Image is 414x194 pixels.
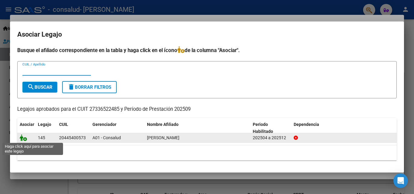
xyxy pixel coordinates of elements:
[35,118,57,138] datatable-header-cell: Legajo
[393,173,408,188] div: Open Intercom Messenger
[90,118,145,138] datatable-header-cell: Gerenciador
[27,83,35,90] mat-icon: search
[68,84,111,90] span: Borrar Filtros
[68,83,75,90] mat-icon: delete
[294,122,319,127] span: Dependencia
[253,134,289,141] div: 202504 a 202512
[145,118,250,138] datatable-header-cell: Nombre Afiliado
[59,134,86,141] div: 20445400573
[92,135,121,140] span: A01 - Consalud
[59,122,68,127] span: CUIL
[253,122,273,134] span: Periodo Habilitado
[27,84,52,90] span: Buscar
[250,118,291,138] datatable-header-cell: Periodo Habilitado
[17,118,35,138] datatable-header-cell: Asociar
[17,29,397,40] h2: Asociar Legajo
[20,122,34,127] span: Asociar
[17,46,397,54] h4: Busque el afiliado correspondiente en la tabla y haga click en el ícono de la columna "Asociar".
[38,122,51,127] span: Legajo
[22,82,57,93] button: Buscar
[147,135,179,140] span: SANABRIA JOSE DARIO
[291,118,397,138] datatable-header-cell: Dependencia
[62,81,117,93] button: Borrar Filtros
[92,122,116,127] span: Gerenciador
[147,122,179,127] span: Nombre Afiliado
[17,145,397,160] div: 1 registros
[57,118,90,138] datatable-header-cell: CUIL
[17,106,397,113] p: Legajos aprobados para el CUIT 27336522485 y Período de Prestación 202509
[38,135,45,140] span: 145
